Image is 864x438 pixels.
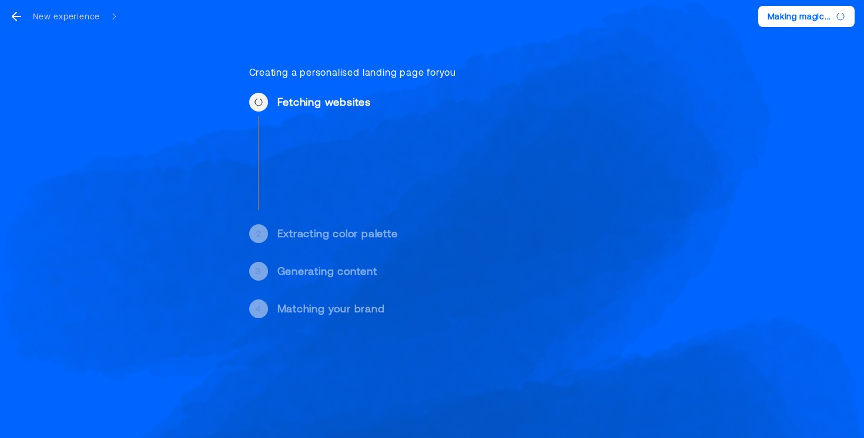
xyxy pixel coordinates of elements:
div: Fetching websites [277,95,648,109]
div: 3 [256,265,261,277]
div: Matching your brand [277,302,648,316]
div: New experience [33,11,100,22]
button: Making magic... [758,6,855,27]
div: Extracting color palette [277,227,648,241]
div: 2 [256,228,261,240]
div: Creating a personalised landing page for you [249,66,648,79]
div: Generating content [277,264,648,278]
div: 4 [256,303,261,315]
svg: go back [9,9,24,23]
